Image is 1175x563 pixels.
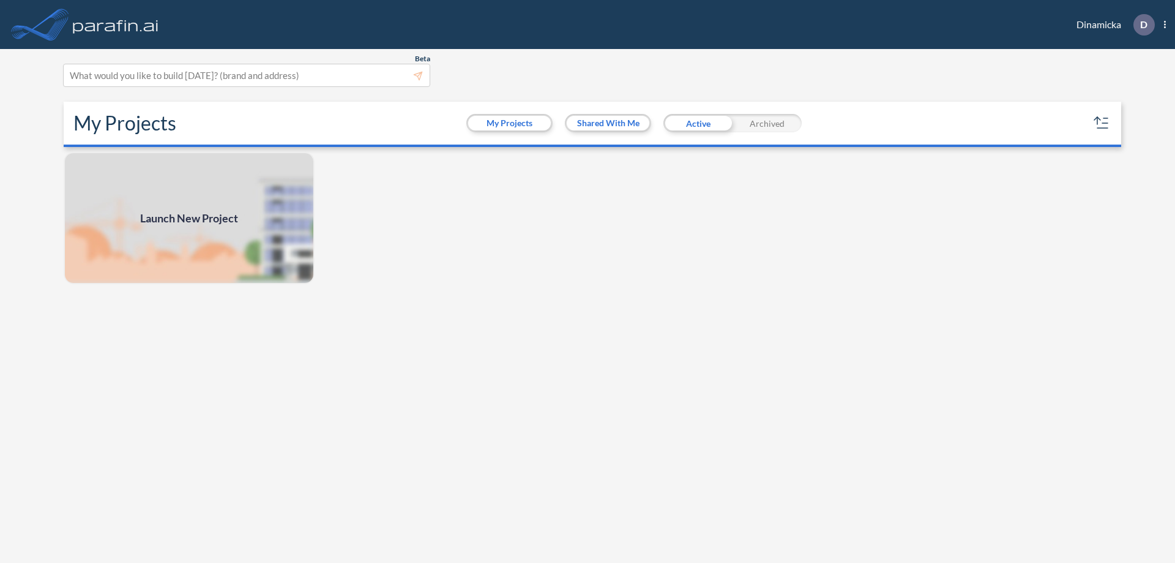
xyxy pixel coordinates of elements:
[733,114,802,132] div: Archived
[73,111,176,135] h2: My Projects
[1058,14,1166,36] div: Dinamicka
[663,114,733,132] div: Active
[1140,19,1147,30] p: D
[64,152,315,284] img: add
[1092,113,1111,133] button: sort
[64,152,315,284] a: Launch New Project
[567,116,649,130] button: Shared With Me
[415,54,430,64] span: Beta
[70,12,161,37] img: logo
[468,116,551,130] button: My Projects
[140,210,238,227] span: Launch New Project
